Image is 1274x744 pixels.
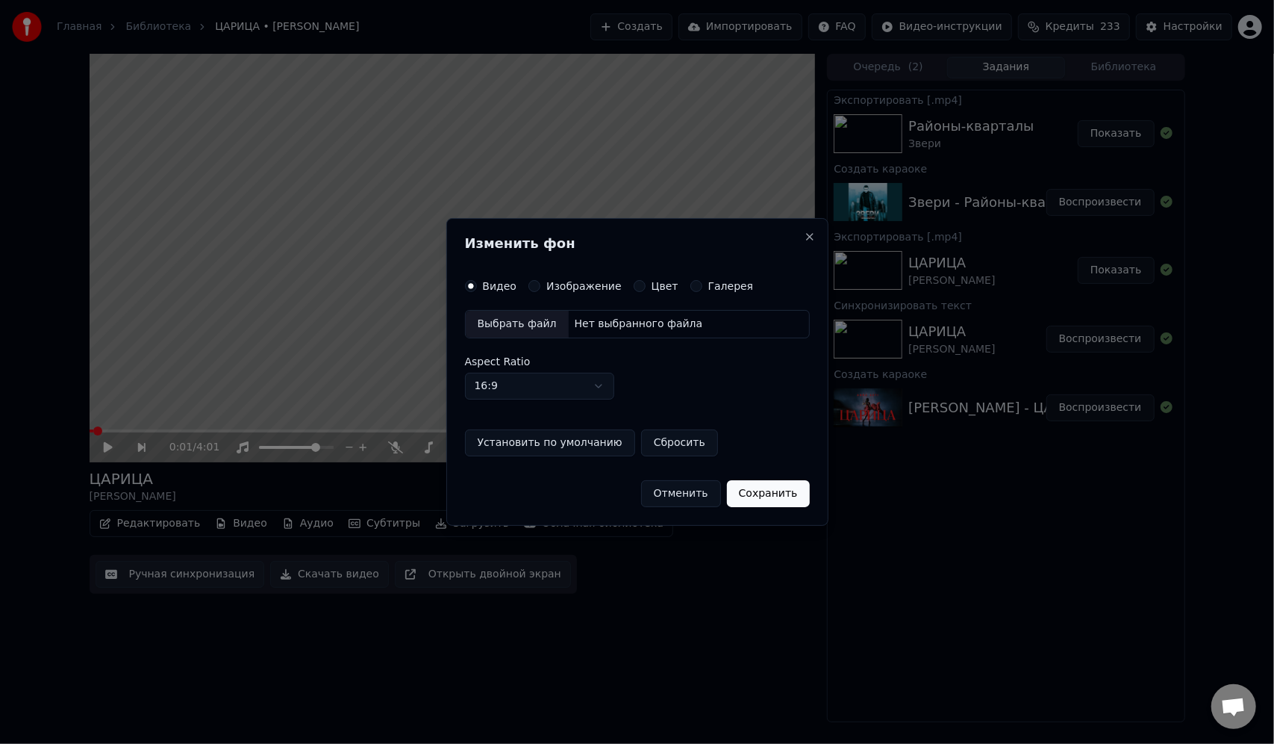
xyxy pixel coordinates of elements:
button: Установить по умолчанию [465,430,635,456]
button: Сбросить [641,430,718,456]
button: Сохранить [727,480,810,507]
div: Выбрать файл [466,311,569,338]
label: Цвет [652,281,678,291]
label: Изображение [546,281,622,291]
div: Нет выбранного файла [569,317,709,332]
h2: Изменить фон [465,237,810,250]
label: Видео [483,281,517,291]
button: Отменить [641,480,721,507]
label: Aspect Ratio [465,356,810,367]
label: Галерея [708,281,754,291]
